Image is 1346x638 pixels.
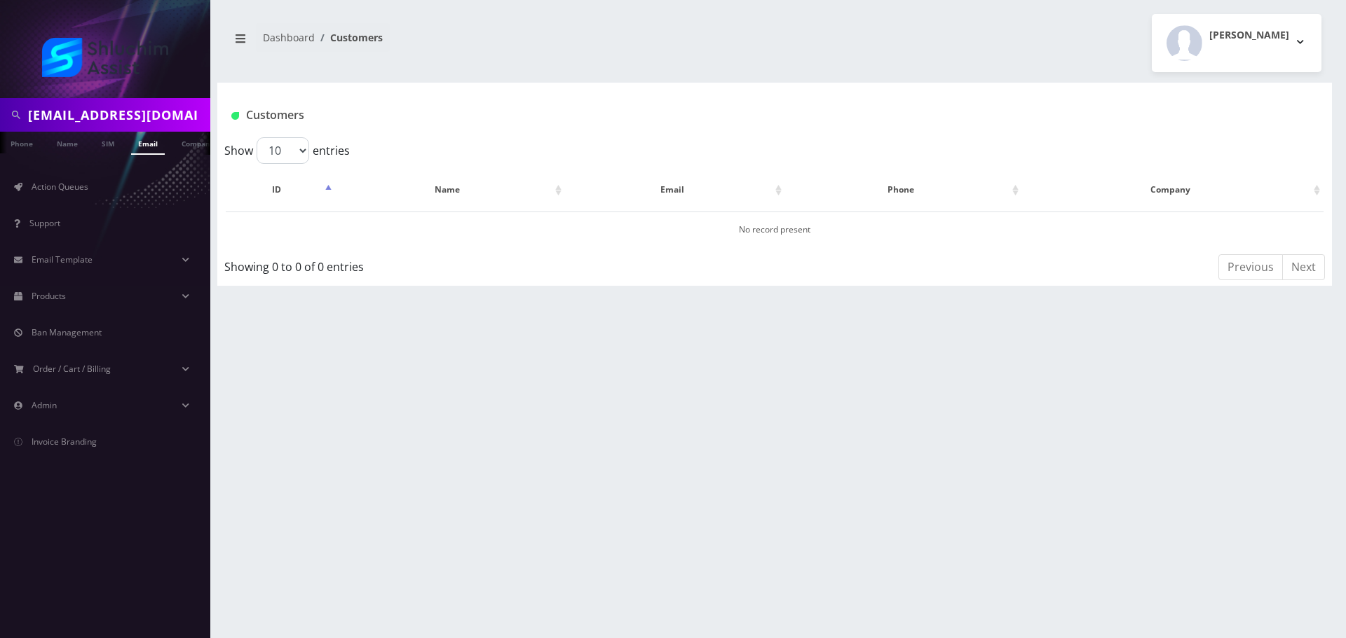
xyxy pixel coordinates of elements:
span: Support [29,217,60,229]
th: Email: activate to sort column ascending [566,169,785,210]
th: Phone: activate to sort column ascending [787,169,1022,210]
a: Phone [4,132,40,153]
th: Company: activate to sort column ascending [1024,169,1324,210]
span: Action Queues [32,181,88,193]
span: Admin [32,399,57,411]
button: [PERSON_NAME] [1152,14,1321,72]
a: SIM [95,132,121,153]
a: Dashboard [263,31,315,44]
img: Shluchim Assist [42,38,168,77]
a: Next [1282,254,1325,280]
a: Name [50,132,85,153]
th: ID: activate to sort column descending [226,169,335,210]
h2: [PERSON_NAME] [1209,29,1289,41]
th: Name: activate to sort column ascending [336,169,565,210]
div: Showing 0 to 0 of 0 entries [224,253,672,275]
nav: breadcrumb [228,23,764,63]
a: Company [175,132,222,153]
a: Email [131,132,165,155]
a: Previous [1218,254,1283,280]
select: Showentries [257,137,309,164]
label: Show entries [224,137,350,164]
span: Order / Cart / Billing [33,363,111,375]
li: Customers [315,30,383,45]
h1: Customers [231,109,1134,122]
span: Invoice Branding [32,436,97,448]
span: Email Template [32,254,93,265]
span: Products [32,290,66,302]
input: Search in Company [28,102,207,128]
span: Ban Management [32,326,102,338]
td: No record present [226,211,1324,247]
